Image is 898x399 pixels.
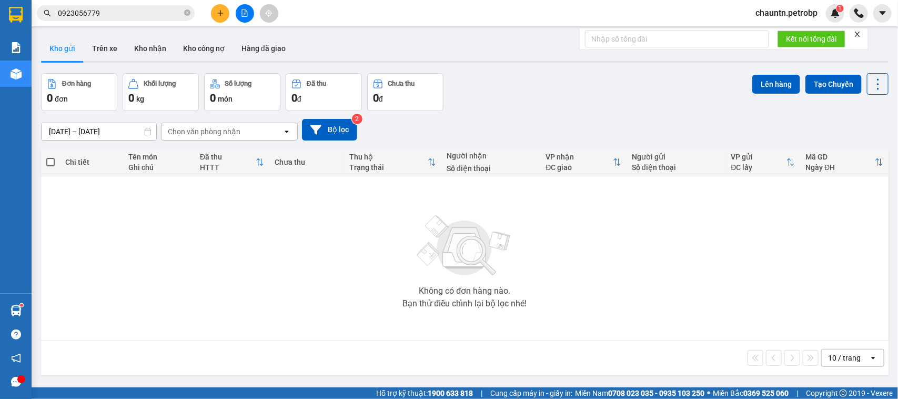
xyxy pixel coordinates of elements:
[44,9,51,17] span: search
[210,92,216,104] span: 0
[282,127,291,136] svg: open
[869,354,877,362] svg: open
[217,9,224,17] span: plus
[376,387,473,399] span: Hỗ trợ kỹ thuật:
[200,163,256,172] div: HTTT
[352,114,362,124] sup: 2
[200,153,256,161] div: Đã thu
[419,287,510,295] div: Không có đơn hàng nào.
[236,4,254,23] button: file-add
[854,8,864,18] img: phone-icon
[265,9,273,17] span: aim
[168,126,240,137] div: Chọn văn phòng nhận
[286,73,362,111] button: Đã thu0đ
[373,92,379,104] span: 0
[575,387,704,399] span: Miền Nam
[241,9,248,17] span: file-add
[211,4,229,23] button: plus
[144,80,176,87] div: Khối lượng
[541,148,627,176] th: Toggle SortBy
[546,163,613,172] div: ĐC giao
[11,305,22,316] img: warehouse-icon
[805,163,874,172] div: Ngày ĐH
[726,148,801,176] th: Toggle SortBy
[20,304,23,307] sup: 1
[585,31,769,47] input: Nhập số tổng đài
[233,36,294,61] button: Hàng đã giao
[786,33,837,45] span: Kết nối tổng đài
[84,36,126,61] button: Trên xe
[447,152,536,160] div: Người nhận
[388,80,415,87] div: Chưa thu
[349,163,428,172] div: Trạng thái
[11,353,21,363] span: notification
[836,5,844,12] sup: 1
[41,36,84,61] button: Kho gửi
[481,387,482,399] span: |
[831,8,840,18] img: icon-new-feature
[447,164,536,173] div: Số điện thoại
[184,8,190,18] span: close-circle
[412,209,517,283] img: svg+xml;base64,PHN2ZyBjbGFzcz0ibGlzdC1wbHVnX19zdmciIHhtbG5zPSJodHRwOi8vd3d3LnczLm9yZy8yMDAwL3N2Zy...
[136,95,144,103] span: kg
[260,4,278,23] button: aim
[41,73,117,111] button: Đơn hàng0đơn
[128,92,134,104] span: 0
[854,31,861,38] span: close
[11,42,22,53] img: solution-icon
[11,377,21,387] span: message
[204,73,280,111] button: Số lượng0món
[731,153,787,161] div: VP gửi
[297,95,301,103] span: đ
[796,387,798,399] span: |
[175,36,233,61] button: Kho công nợ
[873,4,892,23] button: caret-down
[349,153,428,161] div: Thu hộ
[218,95,233,103] span: món
[11,68,22,79] img: warehouse-icon
[65,158,118,166] div: Chi tiết
[490,387,572,399] span: Cung cấp máy in - giấy in:
[275,158,339,166] div: Chưa thu
[546,153,613,161] div: VP nhận
[307,80,326,87] div: Đã thu
[608,389,704,397] strong: 0708 023 035 - 0935 103 250
[126,36,175,61] button: Kho nhận
[379,95,383,103] span: đ
[367,73,443,111] button: Chưa thu0đ
[291,92,297,104] span: 0
[752,75,800,94] button: Lên hàng
[707,391,710,395] span: ⚪️
[9,7,23,23] img: logo-vxr
[428,389,473,397] strong: 1900 633 818
[713,387,789,399] span: Miền Bắc
[128,163,189,172] div: Ghi chú
[632,153,721,161] div: Người gửi
[123,73,199,111] button: Khối lượng0kg
[778,31,845,47] button: Kết nối tổng đài
[128,153,189,161] div: Tên món
[58,7,182,19] input: Tìm tên, số ĐT hoặc mã đơn
[731,163,787,172] div: ĐC lấy
[184,9,190,16] span: close-circle
[838,5,842,12] span: 1
[805,75,862,94] button: Tạo Chuyến
[800,148,888,176] th: Toggle SortBy
[302,119,357,141] button: Bộ lọc
[828,353,861,363] div: 10 / trang
[805,153,874,161] div: Mã GD
[62,80,91,87] div: Đơn hàng
[42,123,156,140] input: Select a date range.
[55,95,68,103] span: đơn
[47,92,53,104] span: 0
[743,389,789,397] strong: 0369 525 060
[195,148,269,176] th: Toggle SortBy
[747,6,826,19] span: chauntn.petrobp
[632,163,721,172] div: Số điện thoại
[402,300,527,308] div: Bạn thử điều chỉnh lại bộ lọc nhé!
[11,330,21,340] span: question-circle
[344,148,441,176] th: Toggle SortBy
[225,80,252,87] div: Số lượng
[840,390,847,397] span: copyright
[878,8,887,18] span: caret-down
